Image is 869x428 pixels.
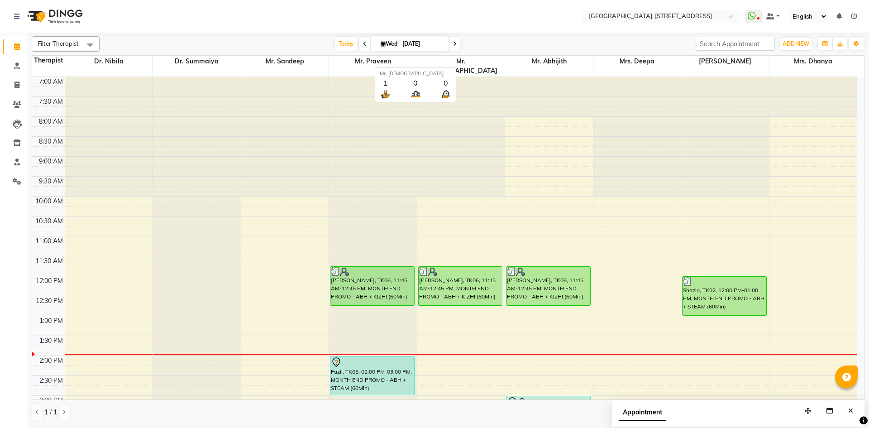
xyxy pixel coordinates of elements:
div: 7:30 AM [37,97,65,106]
div: Fazil, TK05, 02:00 PM-03:00 PM, MONTH END PROMO - ABH + STEAM (60Min) [330,356,414,395]
span: ADD NEW [783,40,809,47]
div: [PERSON_NAME], TK06, 11:45 AM-12:45 PM, MONTH END PROMO - ABH + KIZHI (60Min) [506,267,590,305]
div: 1 [380,77,391,88]
div: 9:00 AM [37,157,65,166]
div: 10:00 AM [33,197,65,206]
div: 10:30 AM [33,216,65,226]
span: [PERSON_NAME] [681,56,769,67]
img: wait_time.png [440,88,451,100]
div: 12:30 PM [34,296,65,306]
div: 2:30 PM [38,376,65,385]
div: 9:30 AM [37,177,65,186]
div: 3:00 PM [38,396,65,405]
input: Search Appointment [696,37,775,51]
div: [PERSON_NAME], TK06, 11:45 AM-12:45 PM, MONTH END PROMO - ABH + KIZHI (60Min) [330,267,414,305]
div: 0 [410,77,421,88]
img: queue.png [410,88,421,100]
div: 1:00 PM [38,316,65,326]
div: 0 [440,77,451,88]
div: 11:00 AM [33,236,65,246]
span: Mr. Sandeep [241,56,329,67]
div: 2:00 PM [38,356,65,365]
div: 12:00 PM [34,276,65,286]
div: 8:00 AM [37,117,65,126]
span: Mrs. Deepa [593,56,681,67]
span: Wed [378,40,400,47]
span: Appointment [619,404,666,421]
div: 1:30 PM [38,336,65,346]
div: 7:00 AM [37,77,65,87]
span: Mr. Praveen [329,56,417,67]
img: serve.png [380,88,391,100]
span: Mr. [DEMOGRAPHIC_DATA] [417,56,505,77]
div: 8:30 AM [37,137,65,146]
input: 2025-09-03 [400,37,445,51]
span: Dr. Summaiya [153,56,241,67]
div: Shazia, TK02, 12:00 PM-01:00 PM, MONTH END PROMO - ABH + STEAM (60Min) [683,277,766,315]
span: Mr. Abhijith [505,56,593,67]
img: logo [23,4,85,29]
span: 1 / 1 [44,408,57,417]
div: 11:30 AM [33,256,65,266]
span: Mrs. Dhanya [769,56,857,67]
span: Today [335,37,358,51]
iframe: chat widget [831,392,860,419]
span: Filter Therapist [38,40,79,47]
div: [PERSON_NAME], TK06, 11:45 AM-12:45 PM, MONTH END PROMO - ABH + KIZHI (60Min) [419,267,502,305]
button: ADD NEW [780,38,812,50]
span: Dr. Nibila [65,56,153,67]
div: Mr. [DEMOGRAPHIC_DATA] [380,70,451,77]
div: Therapist [32,56,65,65]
